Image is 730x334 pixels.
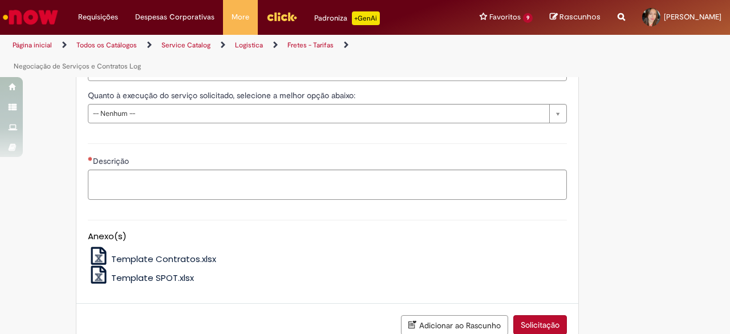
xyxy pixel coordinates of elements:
[13,41,52,50] a: Página inicial
[314,11,380,25] div: Padroniza
[287,41,334,50] a: Fretes - Tarifas
[352,11,380,25] p: +GenAi
[93,156,131,166] span: Descrição
[266,8,297,25] img: click_logo_yellow_360x200.png
[489,11,521,23] span: Favoritos
[235,41,263,50] a: Logistica
[111,253,216,265] span: Template Contratos.xlsx
[88,253,217,265] a: Template Contratos.xlsx
[161,41,210,50] a: Service Catalog
[14,62,141,71] a: Negociação de Serviços e Contratos Log
[88,156,93,161] span: Necessários
[1,6,60,29] img: ServiceNow
[76,41,137,50] a: Todos os Catálogos
[9,35,478,77] ul: Trilhas de página
[232,11,249,23] span: More
[88,232,567,242] h5: Anexo(s)
[88,272,194,284] a: Template SPOT.xlsx
[550,12,601,23] a: Rascunhos
[78,11,118,23] span: Requisições
[664,12,721,22] span: [PERSON_NAME]
[135,11,214,23] span: Despesas Corporativas
[559,11,601,22] span: Rascunhos
[88,170,567,200] textarea: Descrição
[88,90,358,100] span: Quanto à execução do serviço solicitado, selecione a melhor opção abaixo:
[93,104,544,123] span: -- Nenhum --
[111,272,194,284] span: Template SPOT.xlsx
[523,13,533,23] span: 9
